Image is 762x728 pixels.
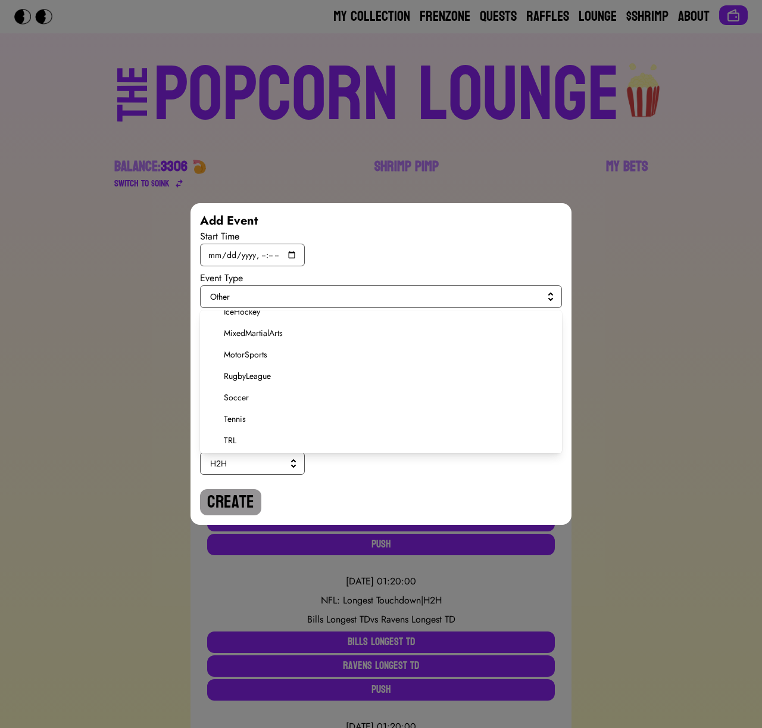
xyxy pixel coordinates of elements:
[224,370,552,382] span: RugbyLeague
[200,271,562,285] div: Event Type
[224,391,552,403] span: Soccer
[210,458,290,469] span: H2H
[224,306,552,318] span: IceHockey
[200,285,562,308] button: Other
[200,452,305,475] button: H2H
[200,229,562,244] div: Start Time
[224,434,552,446] span: TRL
[200,213,562,229] div: Add Event
[224,349,552,360] span: MotorSports
[200,310,562,453] ul: Other
[200,489,261,515] button: Create
[210,291,547,303] span: Other
[224,327,552,339] span: MixedMartialArts
[224,413,552,425] span: Tennis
